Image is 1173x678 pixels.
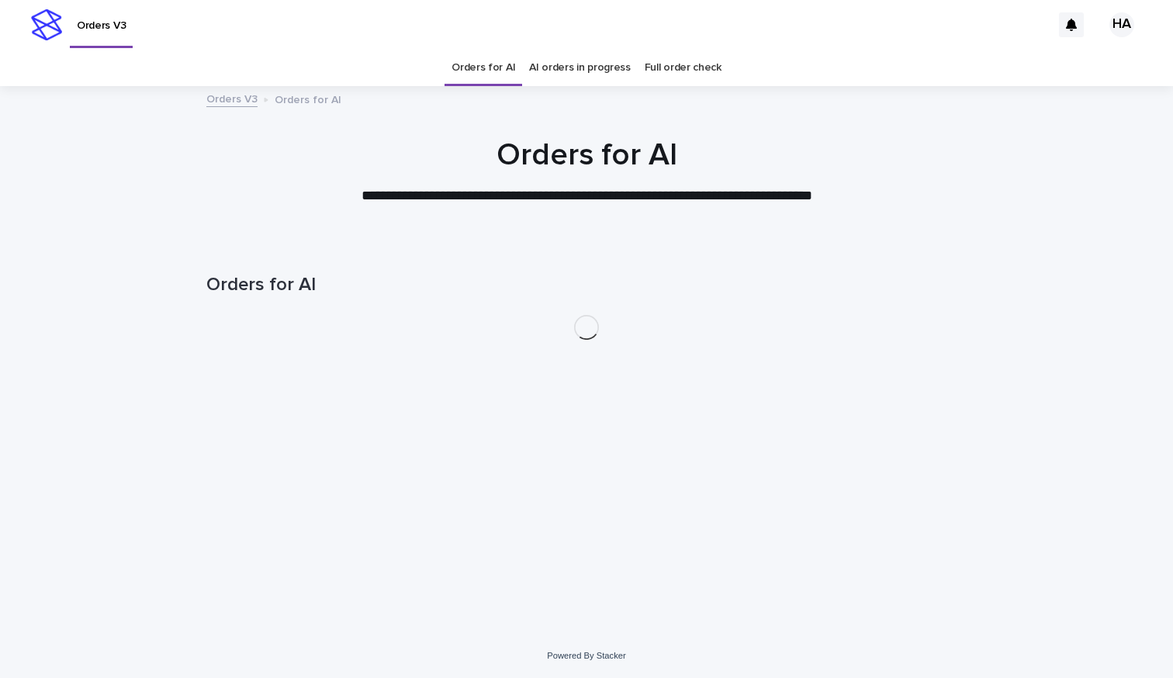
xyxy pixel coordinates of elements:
p: Orders for AI [275,90,341,107]
h1: Orders for AI [206,137,967,174]
a: AI orders in progress [529,50,631,86]
a: Orders V3 [206,89,258,107]
img: stacker-logo-s-only.png [31,9,62,40]
a: Full order check [645,50,721,86]
a: Powered By Stacker [547,651,625,660]
div: HA [1109,12,1134,37]
h1: Orders for AI [206,274,967,296]
a: Orders for AI [452,50,515,86]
